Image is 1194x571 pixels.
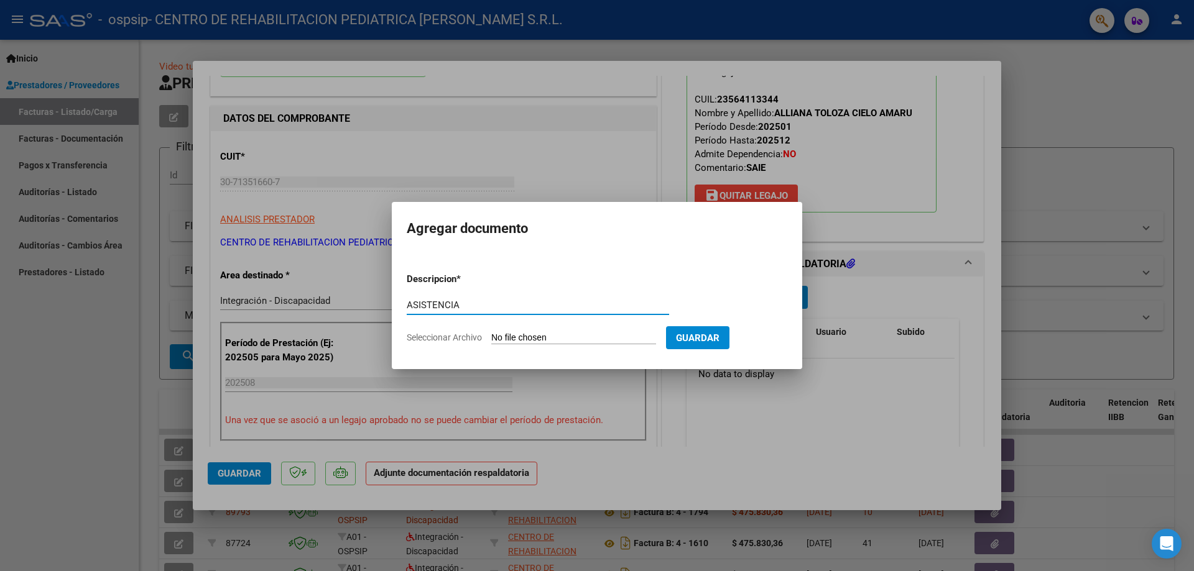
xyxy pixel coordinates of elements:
span: Seleccionar Archivo [407,332,482,342]
p: Descripcion [407,272,521,286]
button: Guardar [666,326,729,349]
div: Open Intercom Messenger [1152,529,1182,559]
h2: Agregar documento [407,217,787,240]
span: Guardar [676,332,720,344]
